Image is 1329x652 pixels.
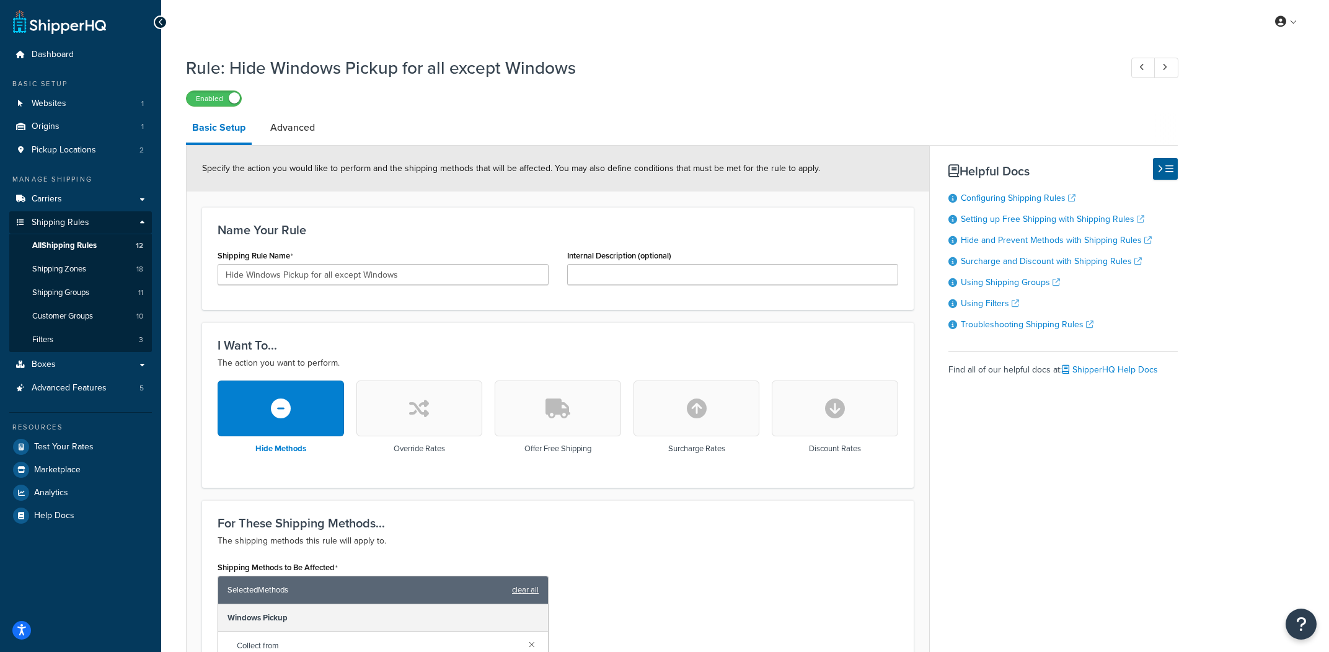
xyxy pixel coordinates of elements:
[218,338,898,352] h3: I Want To...
[9,258,152,281] a: Shipping Zones18
[567,251,671,260] label: Internal Description (optional)
[218,534,898,548] p: The shipping methods this rule will apply to.
[1131,58,1155,78] a: Previous Record
[668,444,725,453] h3: Surcharge Rates
[961,276,1060,289] a: Using Shipping Groups
[32,264,86,275] span: Shipping Zones
[139,145,144,156] span: 2
[9,328,152,351] li: Filters
[138,288,143,298] span: 11
[9,281,152,304] li: Shipping Groups
[809,444,861,453] h3: Discount Rates
[202,162,820,175] span: Specify the action you would like to perform and the shipping methods that will be affected. You ...
[218,356,898,371] p: The action you want to perform.
[394,444,445,453] h3: Override Rates
[32,145,96,156] span: Pickup Locations
[961,213,1144,226] a: Setting up Free Shipping with Shipping Rules
[227,581,506,599] span: Selected Methods
[948,164,1178,178] h3: Helpful Docs
[32,99,66,109] span: Websites
[9,234,152,257] a: AllShipping Rules12
[1154,58,1178,78] a: Next Record
[34,442,94,452] span: Test Your Rates
[32,50,74,60] span: Dashboard
[9,377,152,400] a: Advanced Features5
[32,359,56,370] span: Boxes
[9,436,152,458] a: Test Your Rates
[9,482,152,504] a: Analytics
[9,353,152,376] a: Boxes
[218,223,898,237] h3: Name Your Rule
[9,139,152,162] a: Pickup Locations2
[961,297,1019,310] a: Using Filters
[34,488,68,498] span: Analytics
[9,504,152,527] a: Help Docs
[9,79,152,89] div: Basic Setup
[255,444,306,453] h3: Hide Methods
[32,218,89,228] span: Shipping Rules
[32,288,89,298] span: Shipping Groups
[1153,158,1178,180] button: Hide Help Docs
[141,99,144,109] span: 1
[218,251,293,261] label: Shipping Rule Name
[1286,609,1317,640] button: Open Resource Center
[186,113,252,145] a: Basic Setup
[9,281,152,304] a: Shipping Groups11
[9,92,152,115] li: Websites
[32,121,60,132] span: Origins
[218,604,548,632] div: Windows Pickup
[9,43,152,66] a: Dashboard
[218,516,898,530] h3: For These Shipping Methods...
[187,91,241,106] label: Enabled
[9,188,152,211] a: Carriers
[9,377,152,400] li: Advanced Features
[34,511,74,521] span: Help Docs
[9,211,152,234] a: Shipping Rules
[9,139,152,162] li: Pickup Locations
[524,444,591,453] h3: Offer Free Shipping
[139,335,143,345] span: 3
[186,56,1108,80] h1: Rule: Hide Windows Pickup for all except Windows
[32,240,97,251] span: All Shipping Rules
[1062,363,1158,376] a: ShipperHQ Help Docs
[9,258,152,281] li: Shipping Zones
[9,459,152,481] a: Marketplace
[9,328,152,351] a: Filters3
[9,211,152,353] li: Shipping Rules
[218,563,338,573] label: Shipping Methods to Be Affected
[9,115,152,138] a: Origins1
[136,264,143,275] span: 18
[512,581,539,599] a: clear all
[136,240,143,251] span: 12
[961,318,1093,331] a: Troubleshooting Shipping Rules
[264,113,321,143] a: Advanced
[9,422,152,433] div: Resources
[9,92,152,115] a: Websites1
[141,121,144,132] span: 1
[961,192,1075,205] a: Configuring Shipping Rules
[32,194,62,205] span: Carriers
[136,311,143,322] span: 10
[32,383,107,394] span: Advanced Features
[9,305,152,328] a: Customer Groups10
[9,174,152,185] div: Manage Shipping
[32,335,53,345] span: Filters
[9,305,152,328] li: Customer Groups
[961,255,1142,268] a: Surcharge and Discount with Shipping Rules
[139,383,144,394] span: 5
[32,311,93,322] span: Customer Groups
[961,234,1152,247] a: Hide and Prevent Methods with Shipping Rules
[34,465,81,475] span: Marketplace
[948,351,1178,379] div: Find all of our helpful docs at:
[9,115,152,138] li: Origins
